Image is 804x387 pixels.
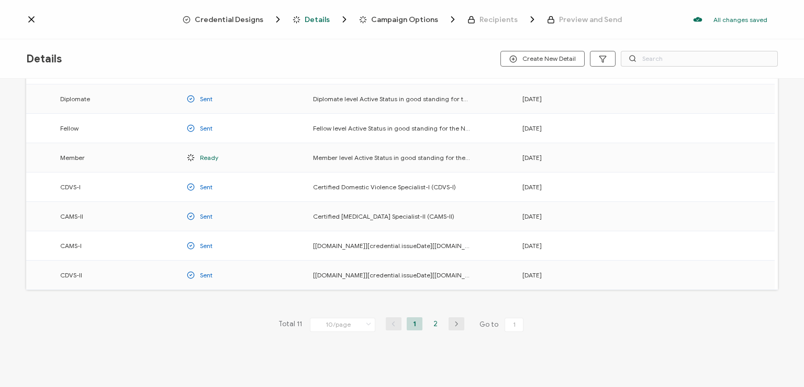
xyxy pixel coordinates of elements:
span: CAMS-II [60,210,83,222]
input: Select [310,318,375,332]
div: [DATE] [517,93,643,105]
span: Recipients [467,14,538,25]
div: [DATE] [517,122,643,134]
span: Diplomate [60,93,90,105]
span: Ready [200,152,218,164]
span: Sent [200,269,213,281]
span: CDVS-I [60,181,81,193]
span: CDVS-II [60,269,82,281]
div: [DATE] [517,269,643,281]
li: 1 [407,317,422,330]
span: Details [26,52,62,66]
div: [DATE] [517,240,643,252]
span: Fellow level Active Status in good standing for the National [MEDICAL_DATA] Association (NAMA) [313,122,470,134]
span: Certified [MEDICAL_DATA] Specialist-II (CAMS-II) [313,210,454,222]
span: Credential Designs [195,16,263,24]
span: Preview and Send [547,16,622,24]
span: Create New Detail [509,55,576,63]
span: Preview and Send [559,16,622,24]
span: Fellow [60,122,79,134]
span: Go to [479,317,526,332]
div: Breadcrumb [183,14,622,25]
span: Total 11 [278,317,302,332]
span: [[DOMAIN_NAME]][credential.issueDate][[DOMAIN_NAME]] [313,269,470,281]
span: [[DOMAIN_NAME]][credential.issueDate][[DOMAIN_NAME]] [313,240,470,252]
span: Sent [200,122,213,134]
span: Campaign Options [371,16,438,24]
span: Member [60,152,85,164]
li: 2 [428,317,443,330]
span: CAMS-I [60,240,82,252]
span: Sent [200,240,213,252]
div: [DATE] [517,181,643,193]
span: Details [293,14,350,25]
div: [DATE] [517,152,643,164]
p: All changes saved [713,16,767,24]
div: [DATE] [517,210,643,222]
span: Certified Domestic Violence Specialist-I (CDVS-I) [313,181,456,193]
span: Campaign Options [359,14,458,25]
iframe: Chat Widget [752,337,804,387]
input: Search [621,51,778,67]
span: Member level Active Status in good standing for the National [MEDICAL_DATA] Association (NAMA) [313,152,470,164]
span: Credential Designs [183,14,283,25]
button: Create New Detail [500,51,585,67]
span: Sent [200,93,213,105]
span: Details [305,16,330,24]
span: Sent [200,181,213,193]
span: Diplomate level Active Status in good standing for the National [MEDICAL_DATA] Association (NAMA) [313,93,470,105]
span: Recipients [479,16,518,24]
span: Sent [200,210,213,222]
